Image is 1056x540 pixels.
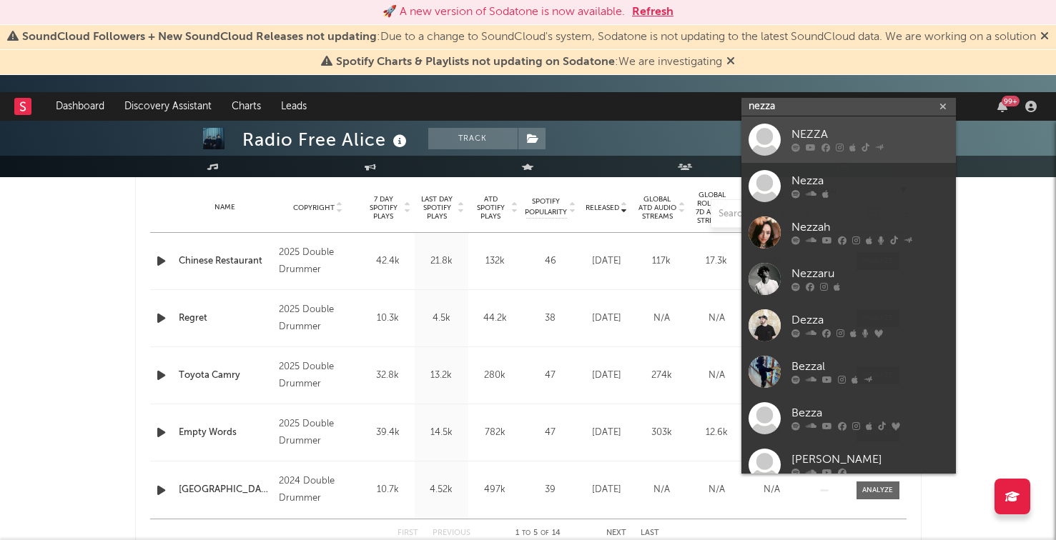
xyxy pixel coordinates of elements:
div: 17.3k [693,254,741,269]
div: 47 [525,426,576,440]
a: Empty Words [179,426,272,440]
div: 2024 Double Drummer [279,473,357,507]
a: NEZZA [741,116,956,163]
span: Dismiss [1040,31,1049,43]
div: 2025 Double Drummer [279,244,357,279]
div: N/A [638,311,686,326]
a: Nezzaru [741,256,956,302]
a: Bezzal [741,349,956,395]
input: Search by song name or URL [711,209,862,220]
a: [GEOGRAPHIC_DATA] [179,483,272,497]
div: 44.2k [472,311,518,326]
div: 303k [638,426,686,440]
a: Nezzah [741,209,956,256]
div: 2025 Double Drummer [279,359,357,393]
div: 99 + [1002,96,1020,106]
a: Chinese Restaurant [179,254,272,269]
div: 10.3k [365,311,411,326]
div: 10.7k [365,483,411,497]
div: NEZZA [791,126,949,144]
button: Next [606,529,626,537]
div: 42.4k [365,254,411,269]
button: Previous [433,529,470,537]
div: 4.52k [418,483,465,497]
div: 274k [638,369,686,383]
span: 7 Day Spotify Plays [365,195,403,221]
span: : We are investigating [336,56,722,68]
a: [PERSON_NAME] [741,441,956,488]
div: 2025 Double Drummer [279,301,357,336]
div: 39 [525,483,576,497]
div: 13.2k [418,369,465,383]
span: Last Day Spotify Plays [418,195,456,221]
div: [DATE] [583,483,631,497]
span: Global Rolling 7D Audio Streams [693,191,732,225]
a: Leads [271,92,317,121]
div: 132k [472,254,518,269]
a: Bezza [741,395,956,441]
button: Refresh [632,4,673,21]
div: N/A [693,483,741,497]
div: [DATE] [583,254,631,269]
div: 32.8k [365,369,411,383]
div: 782k [472,426,518,440]
div: 38 [525,311,576,326]
div: Dezza [791,312,949,329]
div: 14.5k [418,426,465,440]
div: Bezza [791,405,949,422]
div: N/A [748,483,796,497]
div: [DATE] [583,426,631,440]
a: Charts [222,92,271,121]
div: Bezzal [791,359,949,376]
div: [DATE] [583,369,631,383]
span: Spotify Charts & Playlists not updating on Sodatone [336,56,615,68]
a: Nezza [741,163,956,209]
a: Dashboard [46,92,114,121]
div: 497k [472,483,518,497]
span: SoundCloud Followers + New SoundCloud Releases not updating [22,31,377,43]
button: Last [641,529,659,537]
div: Nezzah [791,219,949,236]
div: 47 [525,369,576,383]
span: to [522,530,531,536]
div: N/A [693,311,741,326]
span: of [541,530,549,536]
div: Nezza [791,173,949,190]
div: N/A [693,369,741,383]
span: Spotify Popularity [525,196,567,218]
a: Toyota Camry [179,369,272,383]
div: [DATE] [583,311,631,326]
a: Regret [179,311,272,326]
a: Discovery Assistant [114,92,222,121]
div: 280k [472,369,518,383]
div: N/A [638,483,686,497]
button: 99+ [997,101,1007,112]
div: 21.8k [418,254,465,269]
div: 2025 Double Drummer [279,416,357,450]
div: [PERSON_NAME] [791,451,949,469]
div: Radio Free Alice [242,128,410,151]
div: 4.5k [418,311,465,326]
span: Dismiss [726,56,735,68]
div: Nezzaru [791,266,949,283]
div: 🚀 A new version of Sodatone is now available. [383,4,625,21]
div: 117k [638,254,686,269]
span: : Due to a change to SoundCloud's system, Sodatone is not updating to the latest SoundCloud data.... [22,31,1036,43]
a: Dezza [741,302,956,349]
div: 12.6k [693,426,741,440]
div: 46 [525,254,576,269]
span: ATD Spotify Plays [472,195,510,221]
div: 39.4k [365,426,411,440]
span: Global ATD Audio Streams [638,195,677,221]
button: Track [428,128,518,149]
button: First [398,529,418,537]
input: Search for artists [741,98,956,116]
